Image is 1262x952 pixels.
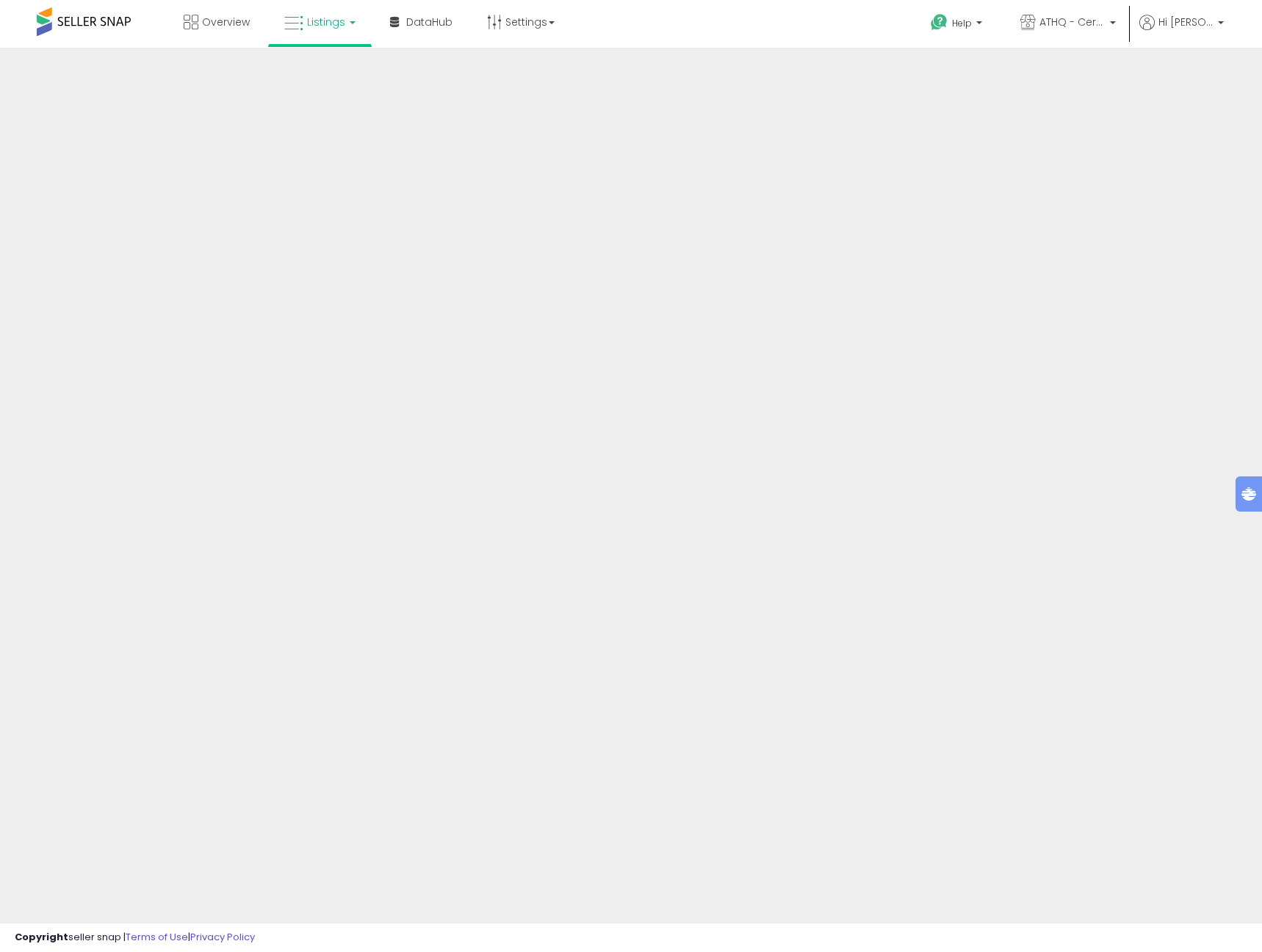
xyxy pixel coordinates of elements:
span: Help [952,17,972,29]
span: Hi [PERSON_NAME] [1158,15,1214,29]
a: Hi [PERSON_NAME] [1139,15,1224,48]
span: Overview [202,15,250,29]
i: Get Help [930,13,948,32]
a: Help [919,2,997,48]
span: Listings [307,15,345,29]
span: DataHub [406,15,452,29]
span: ATHQ - Certified Refurbished [1039,15,1106,29]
